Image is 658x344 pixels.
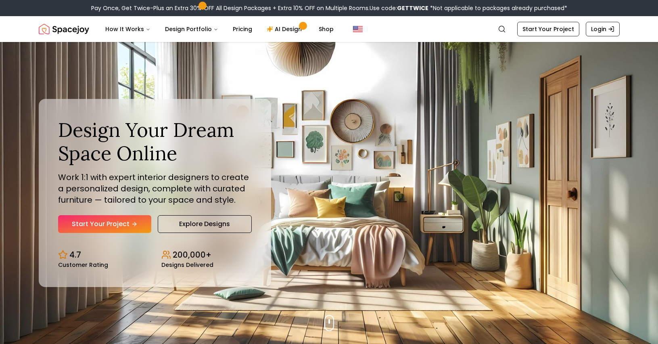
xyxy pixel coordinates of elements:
[91,4,567,12] div: Pay Once, Get Twice-Plus an Extra 30% OFF All Design Packages + Extra 10% OFF on Multiple Rooms.
[370,4,428,12] span: Use code:
[312,21,340,37] a: Shop
[260,21,311,37] a: AI Design
[353,24,363,34] img: United States
[69,249,81,260] p: 4.7
[58,243,252,268] div: Design stats
[58,262,108,268] small: Customer Rating
[99,21,340,37] nav: Main
[58,215,151,233] a: Start Your Project
[158,215,252,233] a: Explore Designs
[159,21,225,37] button: Design Portfolio
[226,21,259,37] a: Pricing
[517,22,579,36] a: Start Your Project
[39,16,620,42] nav: Global
[428,4,567,12] span: *Not applicable to packages already purchased*
[58,172,252,206] p: Work 1:1 with expert interior designers to create a personalized design, complete with curated fu...
[99,21,157,37] button: How It Works
[173,249,211,260] p: 200,000+
[161,262,213,268] small: Designs Delivered
[39,21,89,37] a: Spacejoy
[586,22,620,36] a: Login
[397,4,428,12] b: GETTWICE
[58,118,252,165] h1: Design Your Dream Space Online
[39,21,89,37] img: Spacejoy Logo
